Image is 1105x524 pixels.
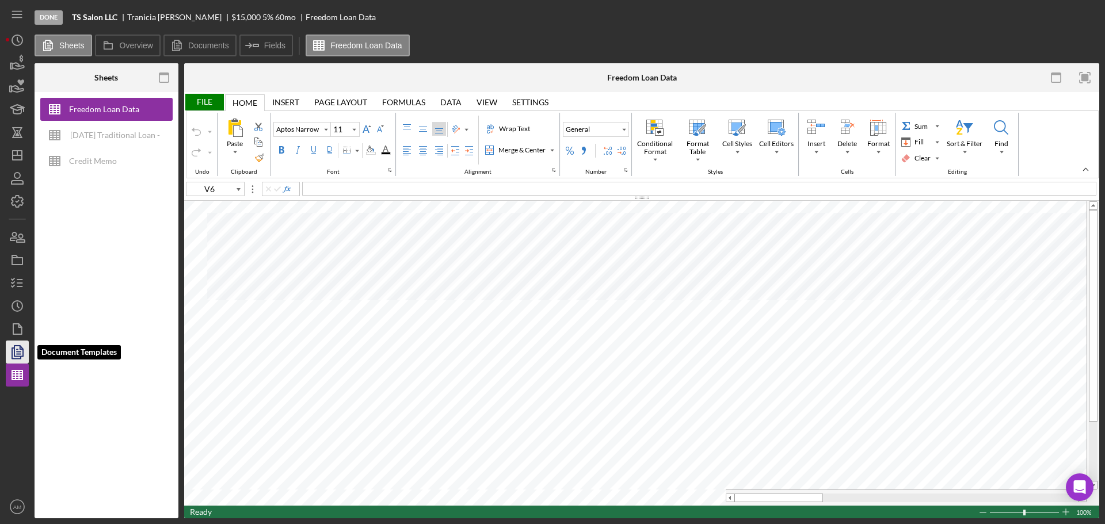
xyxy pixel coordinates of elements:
[449,123,471,136] div: Orientation
[69,124,161,147] div: [DATE] Traditional Loan - Credit Memo (3)
[378,143,393,157] div: Font Color
[220,116,250,161] div: Paste All
[462,169,494,175] div: Alignment
[265,94,307,110] div: Insert
[601,144,615,158] div: Increase Decimal
[374,122,387,136] div: Decrease Font Size
[400,144,414,158] label: Left Align
[865,139,892,149] div: Format
[912,137,926,147] div: Fill
[497,124,532,134] div: Wrap Text
[224,139,245,149] div: Paste
[835,139,859,149] div: Delete
[945,169,970,175] div: Editing
[184,94,224,110] div: File
[375,94,433,110] div: Formulas
[6,495,29,518] button: AM
[262,13,273,22] div: 5 %
[40,98,173,121] button: Freedom Loan Data
[331,122,360,137] div: Font Size
[801,116,831,161] div: Insert
[896,113,1019,176] div: Editing
[899,151,942,165] div: Clear
[615,144,628,158] div: Decrease Decimal
[496,145,548,155] div: Merge & Center
[188,41,229,50] label: Documents
[330,41,402,50] label: Freedom Loan Data
[186,113,218,176] div: Undo
[899,119,942,133] div: Sum
[324,169,342,175] div: Font
[899,135,942,149] div: Fill
[477,98,497,107] div: View
[35,10,63,25] div: Done
[992,139,1011,149] div: Find
[340,144,361,158] div: Border
[416,122,430,136] label: Middle Align
[505,94,556,110] div: Settings
[634,116,676,163] div: Conditional Format
[1061,506,1070,518] div: Zoom In
[577,144,590,158] div: Comma Style
[512,98,548,107] div: Settings
[264,41,285,50] label: Fields
[239,35,293,56] button: Fields
[549,166,558,175] div: indicatorAlignment
[989,506,1061,518] div: Zoom
[705,169,726,175] div: Styles
[275,13,296,22] div: 60 mo
[218,113,270,176] div: Clipboard
[253,151,266,165] label: Format Painter
[13,504,21,510] text: AM
[432,122,446,136] label: Bottom Align
[563,144,577,158] div: Percent Style
[563,122,629,137] div: Number Format
[900,136,933,148] div: Fill
[270,113,396,176] div: Font
[838,169,856,175] div: Cells
[190,506,212,518] div: In Ready mode
[120,41,153,50] label: Overview
[1076,506,1093,519] span: 100%
[805,139,828,149] div: Insert
[233,98,257,108] div: Home
[944,139,985,149] div: Sort & Filter
[307,94,375,110] div: Page Layout
[382,98,425,107] div: Formulas
[900,152,933,165] div: Clear
[385,166,394,175] div: indicatorFonts
[231,13,261,22] div: $15,000
[59,41,85,50] label: Sheets
[363,143,378,157] div: Background Color
[582,169,609,175] div: Number
[416,144,430,158] label: Center Align
[635,139,675,157] div: Conditional Format
[192,169,212,175] div: Undo
[483,143,557,157] div: Merge & Center
[69,98,139,121] div: Freedom Loan Data
[228,169,260,175] div: Clipboard
[607,73,677,82] div: Freedom Loan Data
[252,135,265,149] div: Copy
[448,144,462,158] div: Decrease Indent
[127,13,231,22] div: Tranicia [PERSON_NAME]
[469,94,505,110] div: View
[252,120,265,133] div: Cut
[677,139,718,157] div: Format Table
[1076,506,1093,518] div: Zoom level
[163,35,237,56] button: Documents
[72,13,117,22] b: TS Salon LLC
[323,143,337,157] label: Double Underline
[314,98,367,107] div: Page Layout
[944,116,985,161] div: Sort & Filter
[440,98,462,107] div: Data
[912,121,930,132] div: Sum
[273,122,331,137] div: Font Family
[433,94,469,110] div: Data
[799,113,896,176] div: Cells
[756,116,797,161] div: Cell Editors
[832,116,862,161] div: Delete
[306,35,410,56] button: Freedom Loan Data
[95,35,161,56] button: Overview
[483,122,533,136] label: Wrap Text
